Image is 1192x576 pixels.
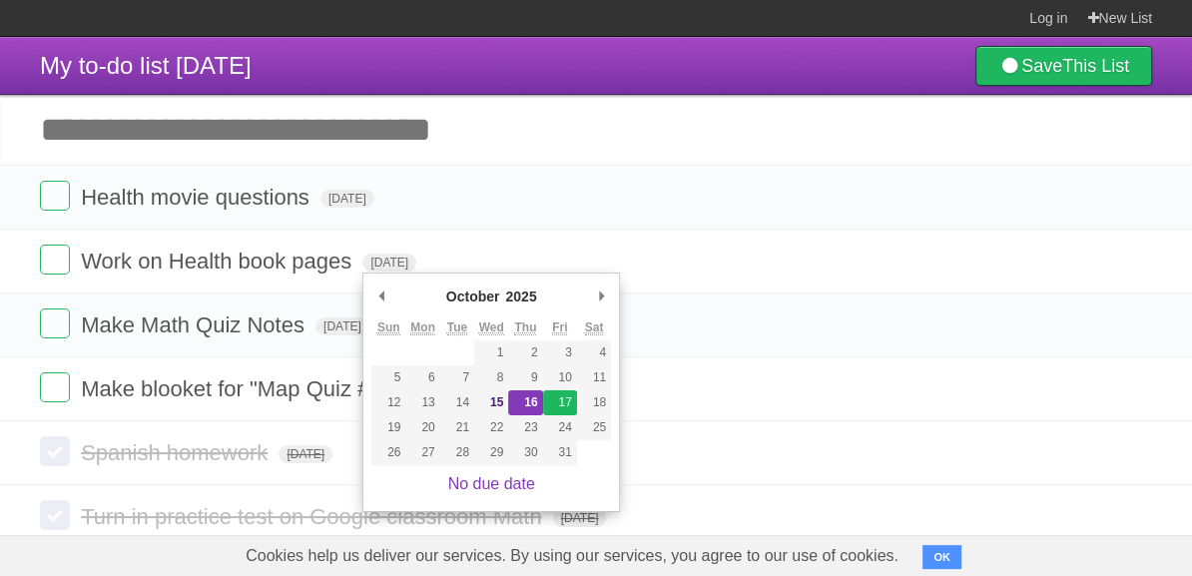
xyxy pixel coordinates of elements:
button: 26 [371,440,405,465]
abbr: Thursday [514,320,536,335]
button: 3 [543,340,577,365]
button: 20 [405,415,439,440]
button: 29 [474,440,508,465]
button: 23 [508,415,542,440]
button: 27 [405,440,439,465]
span: [DATE] [315,317,369,335]
button: 14 [440,390,474,415]
span: My to-do list [DATE] [40,52,252,79]
span: [DATE] [279,445,332,463]
abbr: Tuesday [447,320,467,335]
span: Turn in practice test on Google classroom Math [81,504,546,529]
span: Health movie questions [81,185,314,210]
button: OK [922,545,961,569]
button: 15 [474,390,508,415]
span: Spanish homework [81,440,273,465]
span: Cookies help us deliver our services. By using our services, you agree to our use of cookies. [226,536,918,576]
button: 25 [577,415,611,440]
button: 4 [577,340,611,365]
b: This List [1062,56,1129,76]
abbr: Sunday [377,320,400,335]
label: Done [40,436,70,466]
label: Done [40,500,70,530]
div: 2025 [502,282,539,311]
button: 8 [474,365,508,390]
abbr: Wednesday [479,320,504,335]
span: Make Math Quiz Notes [81,312,309,337]
button: 18 [577,390,611,415]
span: [DATE] [362,254,416,272]
button: 21 [440,415,474,440]
button: Next Month [591,282,611,311]
abbr: Monday [410,320,435,335]
button: 13 [405,390,439,415]
button: 11 [577,365,611,390]
button: 10 [543,365,577,390]
button: 17 [543,390,577,415]
button: 16 [508,390,542,415]
abbr: Saturday [585,320,604,335]
a: SaveThis List [975,46,1152,86]
label: Done [40,181,70,211]
button: 2 [508,340,542,365]
a: No due date [448,475,535,492]
label: Done [40,308,70,338]
label: Done [40,245,70,275]
span: Work on Health book pages [81,249,356,274]
button: 31 [543,440,577,465]
button: 6 [405,365,439,390]
span: Make blooket for "Map Quiz #7" [81,376,394,401]
abbr: Friday [552,320,567,335]
label: Done [40,372,70,402]
button: Previous Month [371,282,391,311]
button: 5 [371,365,405,390]
button: 19 [371,415,405,440]
button: 24 [543,415,577,440]
button: 7 [440,365,474,390]
button: 1 [474,340,508,365]
button: 9 [508,365,542,390]
span: [DATE] [553,509,607,527]
button: 28 [440,440,474,465]
button: 12 [371,390,405,415]
div: October [443,282,503,311]
button: 30 [508,440,542,465]
span: [DATE] [320,190,374,208]
button: 22 [474,415,508,440]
